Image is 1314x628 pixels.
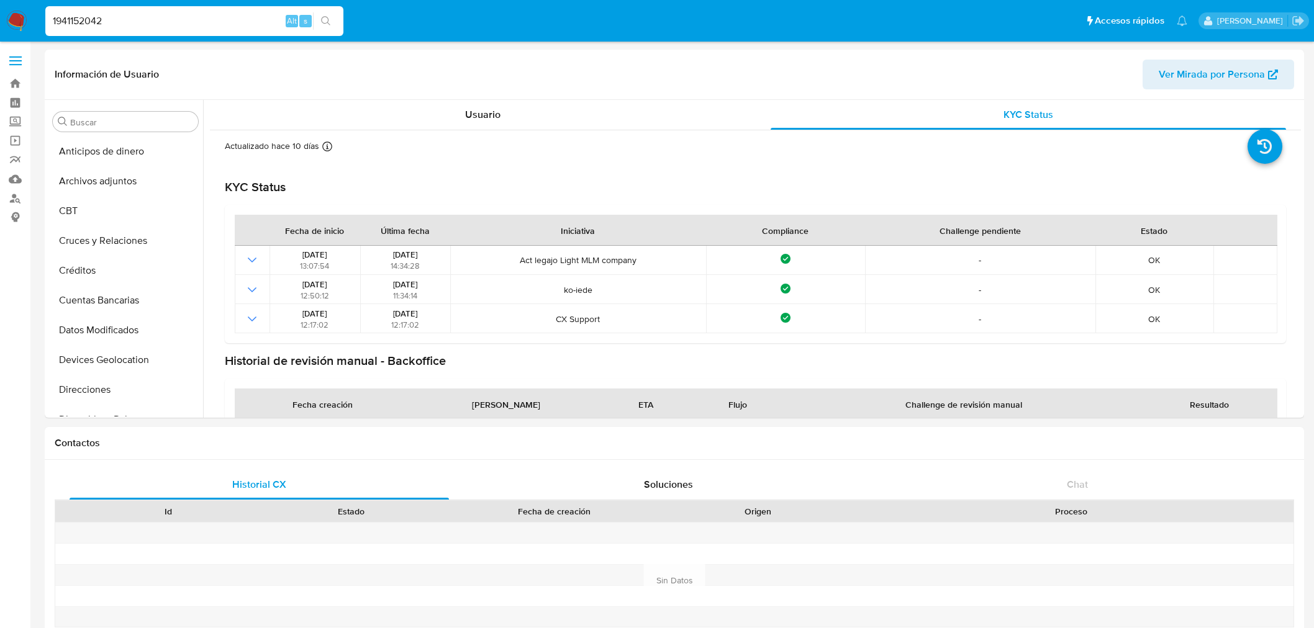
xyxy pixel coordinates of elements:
div: Proceso [858,505,1285,518]
p: Actualizado hace 10 días [225,140,319,152]
span: Alt [287,15,297,27]
button: Cruces y Relaciones [48,226,203,256]
div: Id [86,505,251,518]
a: Salir [1292,14,1305,27]
button: Créditos [48,256,203,285]
button: CBT [48,196,203,226]
input: Buscar [70,117,193,128]
span: Soluciones [644,477,693,491]
p: gregorio.negri@mercadolibre.com [1217,15,1287,27]
button: Cuentas Bancarias [48,285,203,315]
button: Buscar [58,117,68,127]
span: Ver Mirada por Persona [1159,60,1265,89]
h1: Información de Usuario [55,68,159,81]
button: Anticipos de dinero [48,137,203,166]
h1: Contactos [55,437,1294,449]
button: Direcciones [48,375,203,405]
div: Origen [675,505,840,518]
button: Ver Mirada por Persona [1143,60,1294,89]
span: Usuario [465,107,501,122]
span: Historial CX [232,477,286,491]
span: s [304,15,307,27]
div: Estado [268,505,433,518]
button: Datos Modificados [48,315,203,345]
button: Devices Geolocation [48,345,203,375]
input: Buscar usuario o caso... [45,13,343,29]
span: Accesos rápidos [1095,14,1164,27]
button: Archivos adjuntos [48,166,203,196]
a: Notificaciones [1177,16,1187,26]
button: Dispositivos Point [48,405,203,434]
div: Fecha de creación [451,505,658,518]
button: search-icon [313,12,338,30]
span: KYC Status [1004,107,1053,122]
span: Chat [1067,477,1088,491]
